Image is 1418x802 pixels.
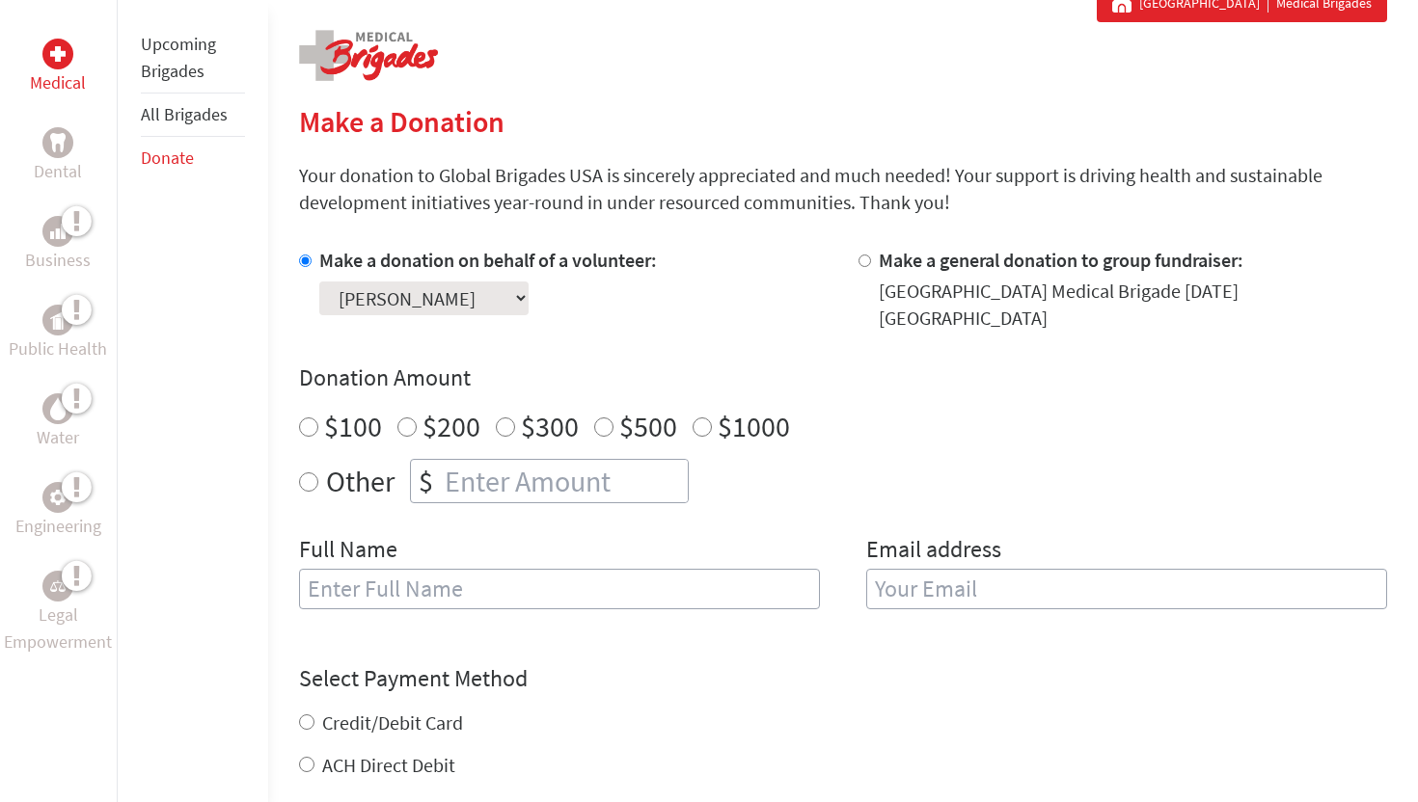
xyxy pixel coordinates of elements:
[50,46,66,62] img: Medical
[50,310,66,330] img: Public Health
[42,482,73,513] div: Engineering
[866,569,1387,609] input: Your Email
[4,601,113,655] p: Legal Empowerment
[411,460,441,502] div: $
[141,103,228,125] a: All Brigades
[141,23,245,94] li: Upcoming Brigades
[25,247,91,274] p: Business
[42,305,73,335] div: Public Health
[322,710,463,735] label: Credit/Debit Card
[50,490,66,505] img: Engineering
[15,513,101,540] p: Engineering
[299,534,397,569] label: Full Name
[50,133,66,151] img: Dental
[879,278,1387,332] div: [GEOGRAPHIC_DATA] Medical Brigade [DATE] [GEOGRAPHIC_DATA]
[42,393,73,424] div: Water
[299,162,1387,216] p: Your donation to Global Brigades USA is sincerely appreciated and much needed! Your support is dr...
[141,94,245,137] li: All Brigades
[299,663,1387,694] h4: Select Payment Method
[9,305,107,362] a: Public HealthPublic Health
[25,216,91,274] a: BusinessBusiness
[15,482,101,540] a: EngineeringEngineering
[879,248,1243,272] label: Make a general donation to group fundraiser:
[299,30,438,81] img: logo-medical.png
[324,408,382,444] label: $100
[9,335,107,362] p: Public Health
[34,158,82,185] p: Dental
[299,362,1387,393] h4: Donation Amount
[30,39,86,96] a: MedicalMedical
[42,571,73,601] div: Legal Empowerment
[326,459,395,503] label: Other
[521,408,579,444] label: $300
[50,397,66,419] img: Water
[141,137,245,179] li: Donate
[30,69,86,96] p: Medical
[423,408,480,444] label: $200
[619,408,677,444] label: $500
[866,534,1001,569] label: Email address
[50,580,66,592] img: Legal Empowerment
[441,460,688,502] input: Enter Amount
[319,248,657,272] label: Make a donation on behalf of a volunteer:
[37,393,79,451] a: WaterWater
[299,569,820,609] input: Enter Full Name
[42,216,73,247] div: Business
[4,571,113,655] a: Legal EmpowermentLegal Empowerment
[50,224,66,239] img: Business
[42,127,73,158] div: Dental
[42,39,73,69] div: Medical
[141,147,194,169] a: Donate
[34,127,82,185] a: DentalDental
[322,753,455,777] label: ACH Direct Debit
[141,33,216,82] a: Upcoming Brigades
[299,104,1387,139] h2: Make a Donation
[37,424,79,451] p: Water
[718,408,790,444] label: $1000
